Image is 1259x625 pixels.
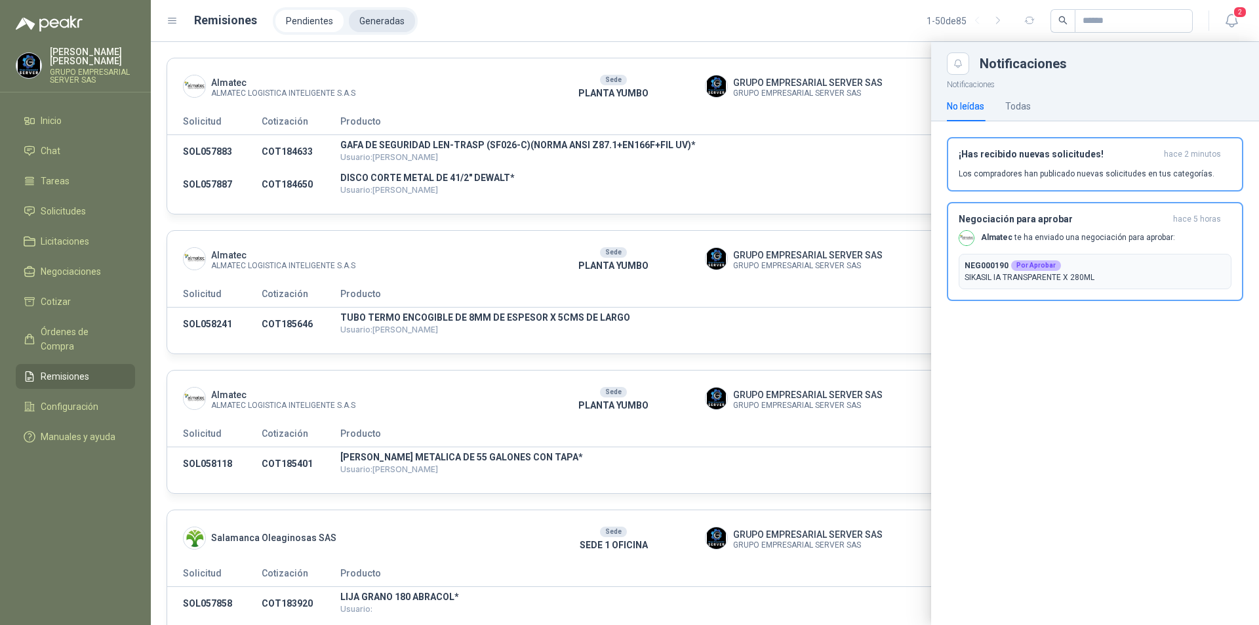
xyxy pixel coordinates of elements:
a: Tareas [16,169,135,193]
div: 1 - 50 de 85 [927,10,1009,31]
h3: Negociación para aprobar [959,214,1168,225]
span: Cotizar [41,294,71,309]
button: ¡Has recibido nuevas solicitudes!hace 2 minutos Los compradores han publicado nuevas solicitudes ... [947,137,1243,192]
b: NEG000190 [965,260,1009,272]
a: Chat [16,138,135,163]
a: Órdenes de Compra [16,319,135,359]
a: Inicio [16,108,135,133]
p: [PERSON_NAME] [PERSON_NAME] [50,47,135,66]
span: search [1058,16,1068,25]
a: Cotizar [16,289,135,314]
h3: ¡Has recibido nuevas solicitudes! [959,149,1159,160]
img: Company Logo [16,53,41,78]
span: Inicio [41,113,62,128]
span: 2 [1233,6,1247,18]
span: Configuración [41,399,98,414]
span: Negociaciones [41,264,101,279]
button: 2 [1220,9,1243,33]
button: Close [947,52,969,75]
a: Pendientes [275,10,344,32]
img: Logo peakr [16,16,83,31]
span: Remisiones [41,369,89,384]
span: Manuales y ayuda [41,430,115,444]
a: Manuales y ayuda [16,424,135,449]
button: Negociación para aprobarhace 5 horas Company LogoAlmatec te ha enviado una negociación para aprob... [947,202,1243,301]
img: Company Logo [959,231,974,245]
span: Chat [41,144,60,158]
span: Licitaciones [41,234,89,249]
span: Tareas [41,174,70,188]
div: Notificaciones [980,57,1243,70]
p: GRUPO EMPRESARIAL SERVER SAS [50,68,135,84]
p: te ha enviado una negociación para aprobar: [981,232,1175,243]
p: Notificaciones [931,75,1259,91]
span: Solicitudes [41,204,86,218]
div: Todas [1005,99,1031,113]
a: Generadas [349,10,415,32]
a: Negociaciones [16,259,135,284]
h1: Remisiones [194,11,257,30]
a: Solicitudes [16,199,135,224]
a: Licitaciones [16,229,135,254]
b: Almatec [981,233,1012,242]
span: hace 2 minutos [1164,149,1221,160]
p: Los compradores han publicado nuevas solicitudes en tus categorías. [959,168,1214,180]
a: Configuración [16,394,135,419]
a: Remisiones [16,364,135,389]
div: Por Aprobar [1011,260,1061,271]
div: No leídas [947,99,984,113]
span: Órdenes de Compra [41,325,123,353]
span: hace 5 horas [1173,214,1221,225]
p: SIKASIL IA TRANSPARENTE X 280ML [965,272,1226,283]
